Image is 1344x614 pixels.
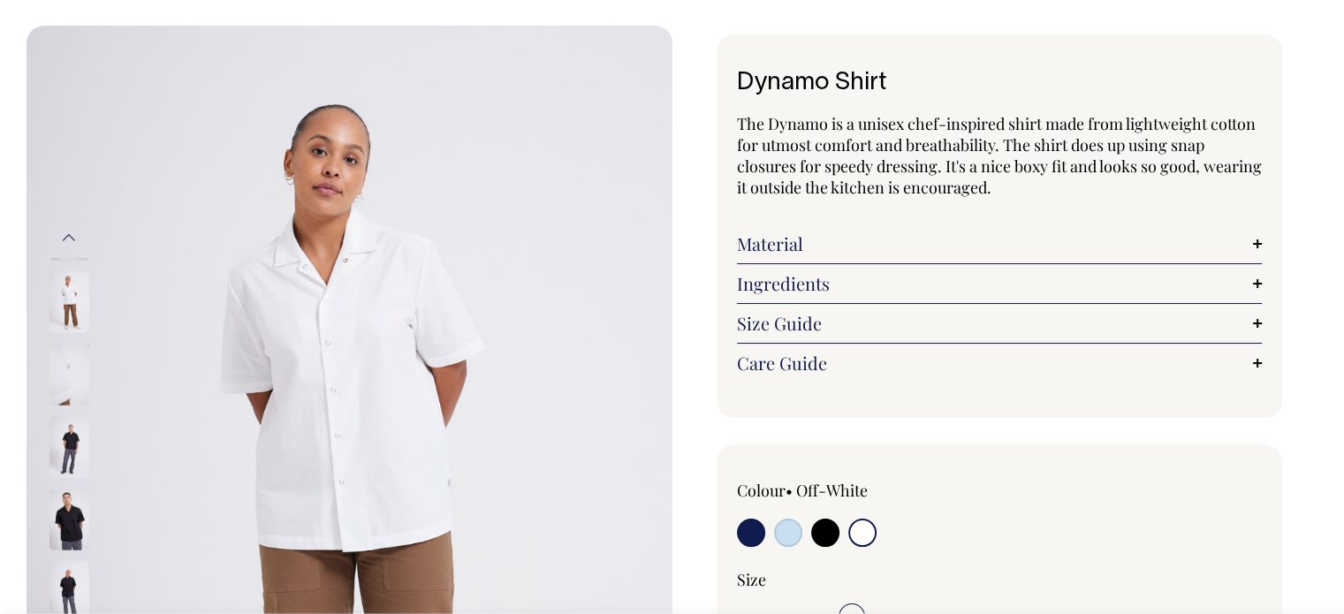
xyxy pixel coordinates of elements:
img: black [49,488,89,550]
a: Size Guide [737,313,1263,334]
button: Previous [56,218,82,258]
img: off-white [49,270,89,332]
div: Colour [737,480,947,501]
a: Care Guide [737,352,1263,374]
span: • [786,480,793,501]
h1: Dynamo Shirt [737,70,1263,97]
label: Off-White [796,480,868,501]
div: Size [737,569,1263,590]
img: off-white [49,343,89,405]
img: black [49,415,89,477]
a: Material [737,233,1263,254]
span: The Dynamo is a unisex chef-inspired shirt made from lightweight cotton for utmost comfort and br... [737,113,1262,198]
a: Ingredients [737,273,1263,294]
